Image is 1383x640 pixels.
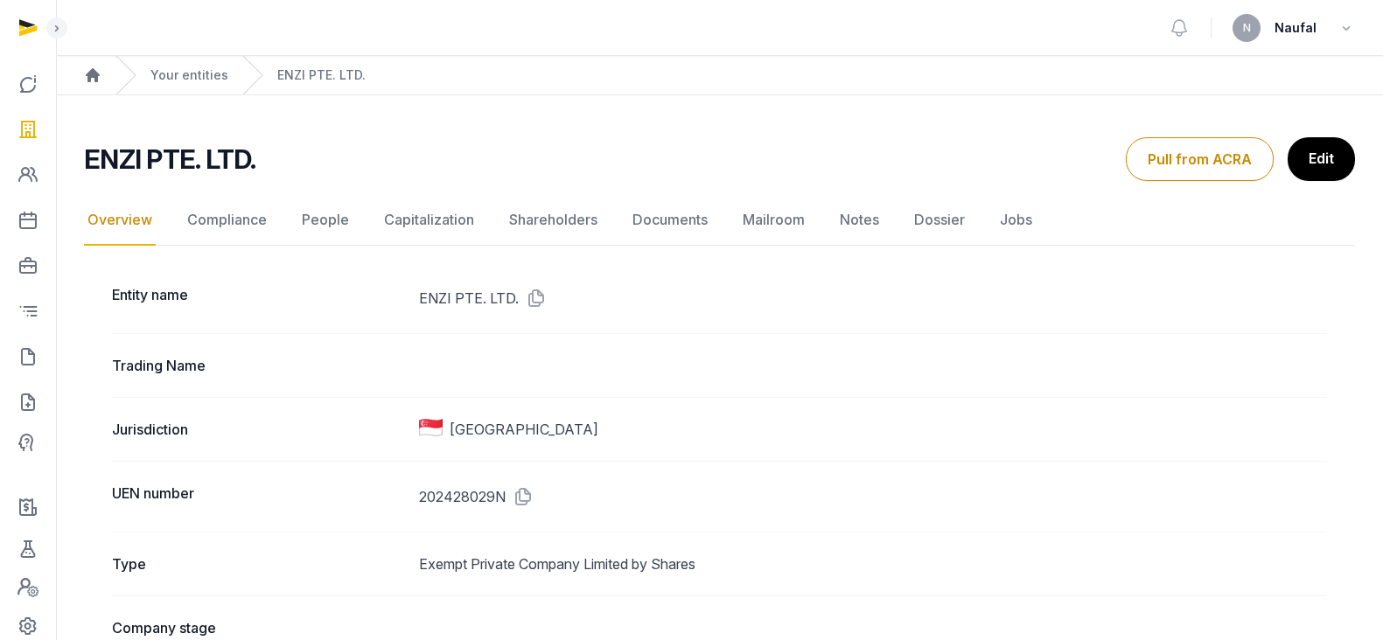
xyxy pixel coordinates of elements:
[506,195,601,246] a: Shareholders
[112,483,405,511] dt: UEN number
[184,195,270,246] a: Compliance
[56,56,1383,95] nav: Breadcrumb
[381,195,478,246] a: Capitalization
[84,143,256,175] h2: ENZI PTE. LTD.
[112,553,405,574] dt: Type
[112,355,405,376] dt: Trading Name
[112,284,405,312] dt: Entity name
[1275,17,1317,38] span: Naufal
[419,553,1327,574] dd: Exempt Private Company Limited by Shares
[112,419,405,440] dt: Jurisdiction
[996,195,1036,246] a: Jobs
[911,195,968,246] a: Dossier
[450,419,598,440] span: [GEOGRAPHIC_DATA]
[419,483,1327,511] dd: 202428029N
[84,195,1355,246] nav: Tabs
[629,195,711,246] a: Documents
[112,617,405,638] dt: Company stage
[1126,137,1274,181] button: Pull from ACRA
[84,195,156,246] a: Overview
[1288,137,1355,181] a: Edit
[277,66,366,84] a: ENZI PTE. LTD.
[739,195,808,246] a: Mailroom
[150,66,228,84] a: Your entities
[836,195,883,246] a: Notes
[298,195,353,246] a: People
[1233,14,1261,42] button: N
[1243,23,1251,33] span: N
[419,284,1327,312] dd: ENZI PTE. LTD.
